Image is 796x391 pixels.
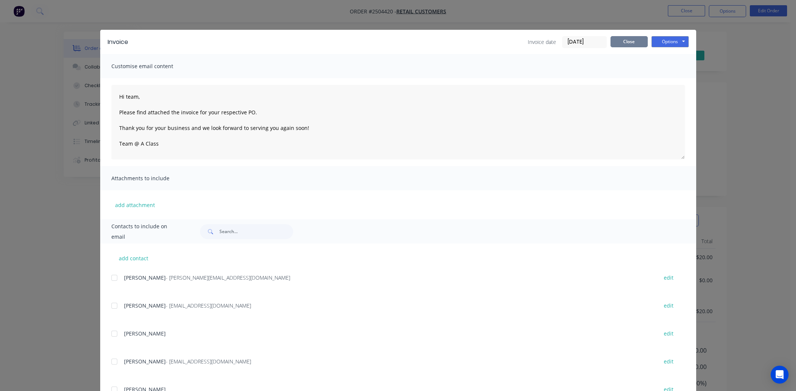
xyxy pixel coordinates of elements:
button: edit [659,273,678,283]
span: Attachments to include [111,173,193,184]
span: [PERSON_NAME] [124,302,166,309]
span: - [EMAIL_ADDRESS][DOMAIN_NAME] [166,358,251,365]
span: [PERSON_NAME] [124,358,166,365]
span: - [PERSON_NAME][EMAIL_ADDRESS][DOMAIN_NAME] [166,274,290,281]
button: add attachment [111,199,159,210]
button: Options [651,36,689,47]
span: - [EMAIL_ADDRESS][DOMAIN_NAME] [166,302,251,309]
textarea: Hi team, Please find attached the invoice for your respective PO. Thank you for your business and... [111,85,685,159]
span: Invoice date [528,38,556,46]
div: Open Intercom Messenger [771,366,789,384]
span: Contacts to include on email [111,221,182,242]
button: add contact [111,252,156,264]
span: Customise email content [111,61,193,71]
button: edit [659,356,678,366]
button: edit [659,328,678,338]
input: Search... [219,224,293,239]
span: [PERSON_NAME] [124,330,166,337]
div: Invoice [108,38,128,47]
button: edit [659,301,678,311]
span: [PERSON_NAME] [124,274,166,281]
button: Close [611,36,648,47]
